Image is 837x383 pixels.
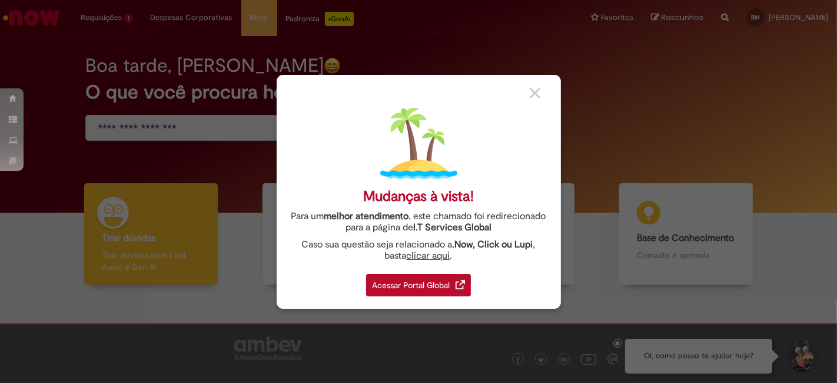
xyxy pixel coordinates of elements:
div: Caso sua questão seja relacionado a , basta . [285,239,552,262]
a: Acessar Portal Global [366,268,471,296]
strong: melhor atendimento [324,210,409,222]
div: Mudanças à vista! [363,188,474,205]
strong: .Now, Click ou Lupi [453,239,533,250]
img: close_button_grey.png [530,88,540,98]
a: clicar aqui [407,243,450,262]
div: Acessar Portal Global [366,274,471,296]
a: I.T Services Global [413,215,491,233]
img: island.png [380,105,457,182]
div: Para um , este chamado foi redirecionado para a página de [285,211,552,233]
img: redirect_link.png [456,280,465,289]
